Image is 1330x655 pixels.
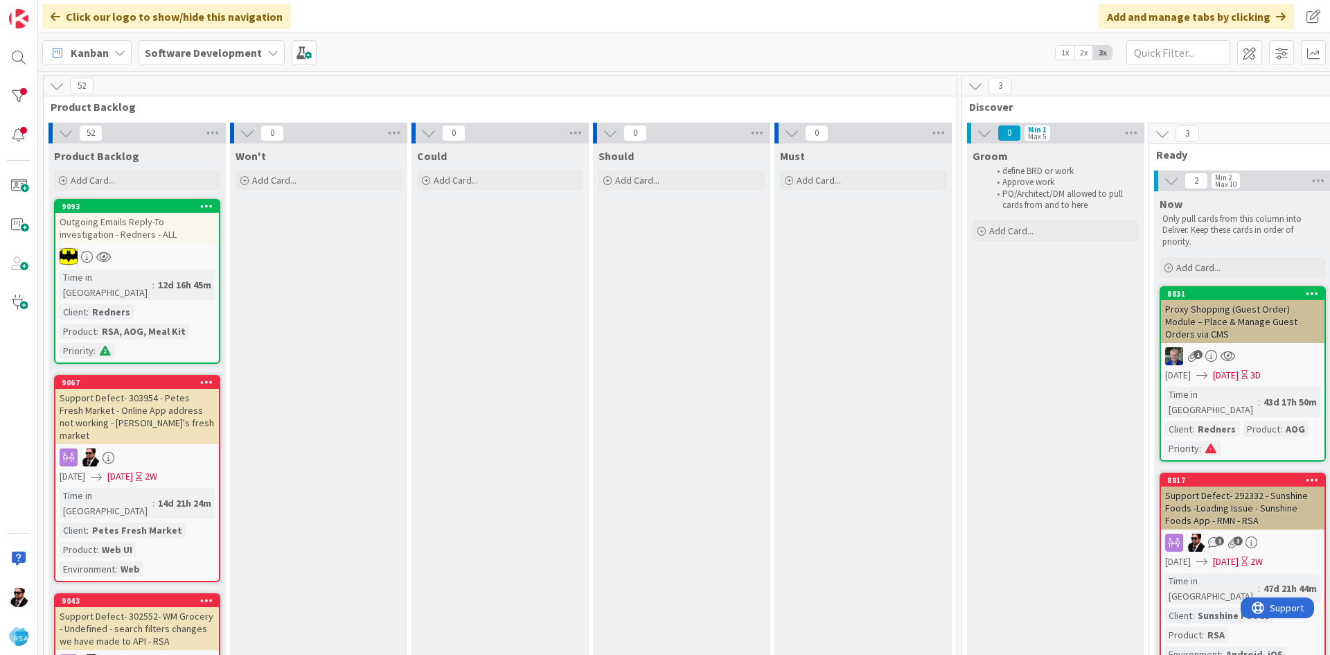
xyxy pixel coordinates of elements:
[973,149,1008,163] span: Groom
[54,149,139,163] span: Product Backlog
[70,78,94,94] span: 52
[1194,421,1239,437] div: Redners
[89,523,186,538] div: Petes Fresh Market
[1099,4,1294,29] div: Add and manage tabs by clicking
[154,496,215,511] div: 14d 21h 24m
[1202,627,1204,643] span: :
[1165,387,1258,417] div: Time in [GEOGRAPHIC_DATA]
[1165,368,1191,383] span: [DATE]
[98,542,136,557] div: Web UI
[55,247,219,265] div: AC
[62,596,219,606] div: 9043
[797,174,841,186] span: Add Card...
[1161,474,1324,487] div: 8817
[60,324,96,339] div: Product
[71,44,109,61] span: Kanban
[55,448,219,466] div: AC
[1162,213,1323,247] p: Only pull cards from this column into Deliver. Keep these cards in order of priority.
[434,174,478,186] span: Add Card...
[98,324,189,339] div: RSA, AOG, Meal Kit
[1185,173,1208,189] span: 2
[1093,46,1112,60] span: 3x
[29,2,63,19] span: Support
[1167,289,1324,299] div: 8831
[1176,125,1199,142] span: 3
[442,125,465,141] span: 0
[1250,368,1261,383] div: 3D
[1165,441,1199,456] div: Priority
[51,100,939,114] span: Product Backlog
[1260,394,1320,410] div: 43d 17h 50m
[55,376,219,444] div: 9067Support Defect- 303954 - Petes Fresh Market - Online App address not working - [PERSON_NAME]'...
[805,125,828,141] span: 0
[55,595,219,607] div: 9043
[1176,261,1221,274] span: Add Card...
[1161,474,1324,530] div: 8817Support Defect- 292332 - Sunshine Foods -Loading Issue - Sunshine Foods App - RMN - RSA
[107,469,133,484] span: [DATE]
[1160,286,1326,462] a: 8831Proxy Shopping (Guest Order) Module – Place & Manage Guest Orders via CMSRT[DATE][DATE]3DTime...
[1126,40,1230,65] input: Quick Filter...
[598,149,634,163] span: Should
[79,125,103,141] span: 52
[1165,421,1192,437] div: Client
[1192,421,1194,437] span: :
[1165,347,1183,365] img: RT
[615,174,659,186] span: Add Card...
[152,277,154,292] span: :
[9,627,28,646] img: avatar
[1280,421,1282,437] span: :
[62,378,219,387] div: 9067
[260,125,284,141] span: 0
[81,448,99,466] img: AC
[89,304,134,320] div: Redners
[54,375,220,582] a: 9067Support Defect- 303954 - Petes Fresh Market - Online App address not working - [PERSON_NAME]'...
[60,542,96,557] div: Product
[55,607,219,650] div: Support Defect- 302552- WM Grocery - Undefined - search filters changes we have made to API - RSA
[9,588,28,607] img: AC
[154,277,215,292] div: 12d 16h 45m
[1258,394,1260,410] span: :
[1167,475,1324,485] div: 8817
[1234,536,1243,545] span: 3
[1204,627,1228,643] div: RSA
[1194,608,1273,623] div: Sunshine Foods
[1165,573,1258,604] div: Time in [GEOGRAPHIC_DATA]
[1213,554,1239,569] span: [DATE]
[1213,368,1239,383] span: [DATE]
[989,166,1137,177] li: define BRD or work
[55,595,219,650] div: 9043Support Defect- 302552- WM Grocery - Undefined - search filters changes we have made to API -...
[117,561,143,577] div: Web
[989,177,1137,188] li: Approve work
[417,149,447,163] span: Could
[1187,534,1205,552] img: AC
[60,523,87,538] div: Client
[115,561,117,577] span: :
[60,469,85,484] span: [DATE]
[1161,300,1324,343] div: Proxy Shopping (Guest Order) Module – Place & Manage Guest Orders via CMS
[1192,608,1194,623] span: :
[54,199,220,364] a: 9093Outgoing Emails Reply-To investigation - Redners - ALLACTime in [GEOGRAPHIC_DATA]:12d 16h 45m...
[1165,627,1202,643] div: Product
[87,523,89,538] span: :
[1260,581,1320,596] div: 47d 21h 44m
[71,174,115,186] span: Add Card...
[60,304,87,320] div: Client
[1243,421,1280,437] div: Product
[60,488,152,518] div: Time in [GEOGRAPHIC_DATA]
[1250,554,1263,569] div: 2W
[87,304,89,320] span: :
[1161,288,1324,300] div: 8831
[55,200,219,213] div: 9093
[623,125,647,141] span: 0
[1028,126,1047,133] div: Min 1
[1056,46,1074,60] span: 1x
[152,496,154,511] span: :
[96,324,98,339] span: :
[1161,288,1324,343] div: 8831Proxy Shopping (Guest Order) Module – Place & Manage Guest Orders via CMS
[55,376,219,389] div: 9067
[1160,197,1182,211] span: Now
[1194,350,1203,359] span: 1
[1165,608,1192,623] div: Client
[145,469,157,484] div: 2W
[1215,181,1236,188] div: Max 10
